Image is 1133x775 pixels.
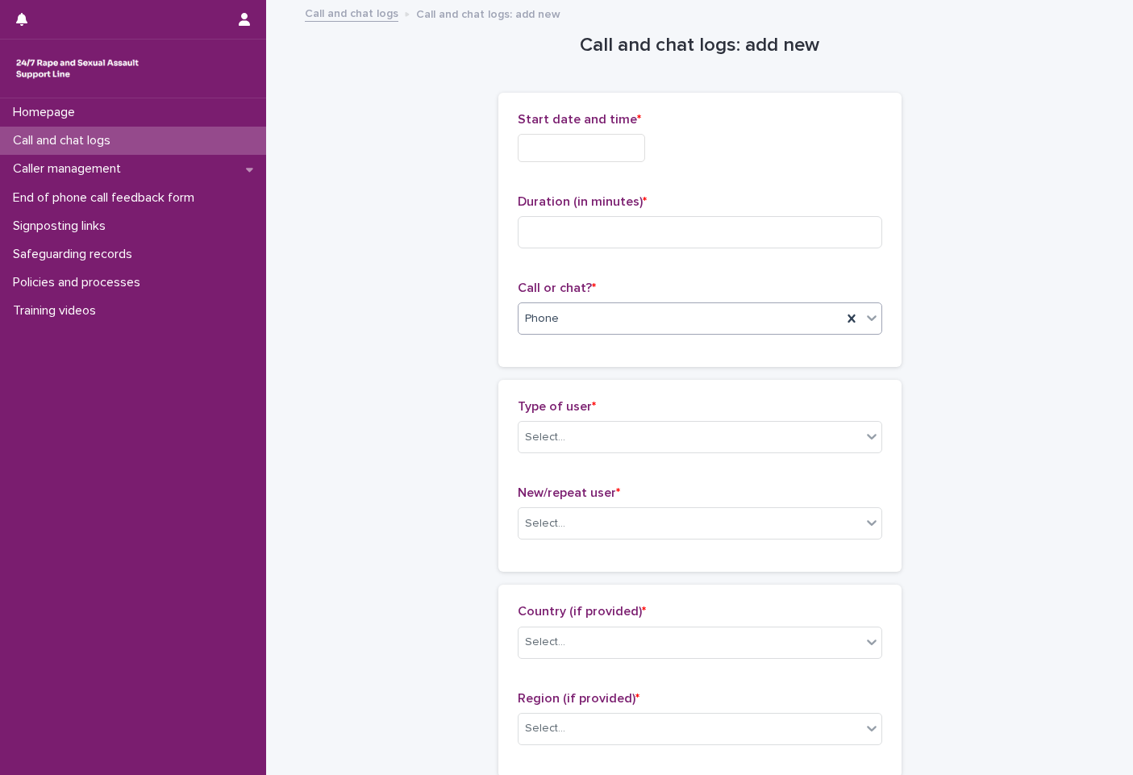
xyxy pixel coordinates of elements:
p: Homepage [6,105,88,120]
span: New/repeat user [518,486,620,499]
a: Call and chat logs [305,3,398,22]
h1: Call and chat logs: add new [498,34,902,57]
p: Call and chat logs [6,133,123,148]
span: Duration (in minutes) [518,195,647,208]
div: Select... [525,720,565,737]
span: Phone [525,310,559,327]
span: Region (if provided) [518,692,639,705]
span: Type of user [518,400,596,413]
p: Safeguarding records [6,247,145,262]
span: Start date and time [518,113,641,126]
p: Training videos [6,303,109,319]
div: Select... [525,634,565,651]
p: Policies and processes [6,275,153,290]
span: Call or chat? [518,281,596,294]
div: Select... [525,429,565,446]
div: Select... [525,515,565,532]
img: rhQMoQhaT3yELyF149Cw [13,52,142,85]
p: Caller management [6,161,134,177]
p: End of phone call feedback form [6,190,207,206]
span: Country (if provided) [518,605,646,618]
p: Signposting links [6,219,119,234]
p: Call and chat logs: add new [416,4,560,22]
